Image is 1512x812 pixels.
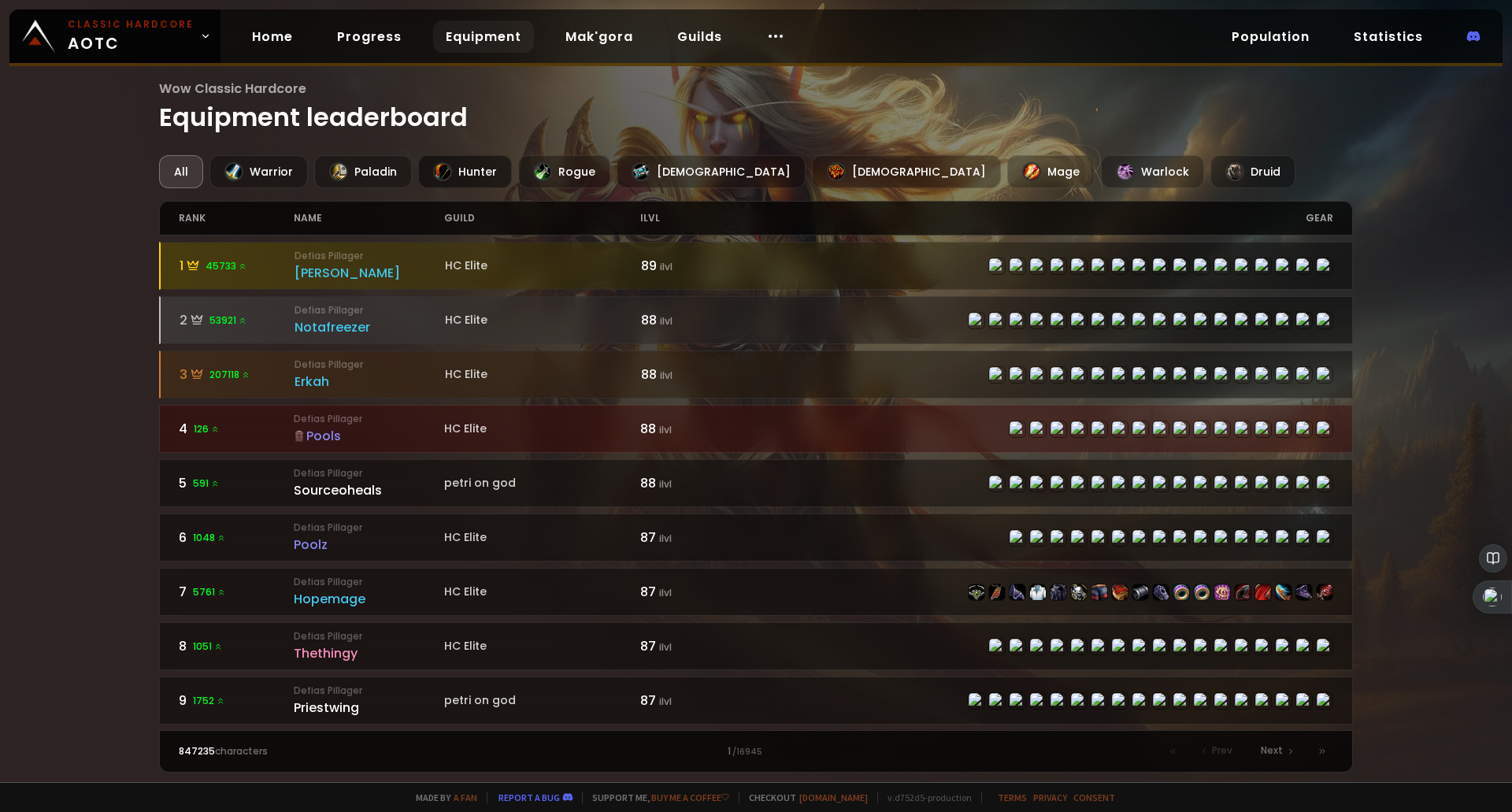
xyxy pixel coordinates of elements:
small: Defias Pillager [294,575,444,589]
span: 1051 [193,640,223,654]
small: ilvl [660,260,673,273]
div: Mage [1007,155,1095,188]
div: petri on god [444,475,640,491]
div: 87 [640,636,756,656]
a: Progress [324,20,414,53]
img: item-22499 [1010,584,1025,600]
div: 87 [640,528,756,547]
a: Consent [1073,792,1115,803]
div: [DEMOGRAPHIC_DATA] [617,155,806,188]
a: Report a bug [498,792,560,803]
div: Sourceoheals [294,480,444,500]
small: Defias Pillager [294,412,444,426]
div: Poolz [294,535,444,554]
span: Checkout [739,792,868,803]
small: / 16945 [732,746,762,758]
div: HC Elite [444,638,640,654]
div: [PERSON_NAME] [295,263,445,283]
a: 253921 Defias PillagerNotafreezerHC Elite88 ilvlitem-22498item-23057item-22983item-2575item-22496... [159,296,1354,344]
span: Prev [1212,743,1232,758]
div: Thethingy [294,643,444,663]
div: Pools [294,426,444,446]
div: 2 [180,310,295,330]
a: [DOMAIN_NAME] [799,792,868,803]
img: item-23021 [1132,584,1148,600]
span: 5761 [193,585,226,599]
div: HC Elite [444,529,640,546]
div: 7 [179,582,295,602]
a: Terms [998,792,1027,803]
div: gear [756,202,1333,235]
span: Wow Classic Hardcore [159,79,1354,98]
a: 145733 Defias Pillager[PERSON_NAME]HC Elite89 ilvlitem-22498item-23057item-22499item-4335item-224... [159,242,1354,290]
small: Defias Pillager [294,684,444,698]
img: item-23025 [1194,584,1210,600]
img: item-22496 [1051,584,1066,600]
span: 45733 [206,259,247,273]
div: 4 [179,419,295,439]
a: Equipment [433,20,534,53]
div: 89 [641,256,757,276]
small: ilvl [660,314,673,328]
div: name [294,202,444,235]
img: item-21608 [989,584,1005,600]
small: ilvl [659,695,672,708]
div: rank [179,202,295,235]
a: 81051 Defias PillagerThethingyHC Elite87 ilvlitem-22428item-21712item-22429item-22425item-21582it... [159,622,1354,670]
div: Paladin [314,155,412,188]
a: Guilds [665,20,735,53]
h1: Equipment leaderboard [159,79,1354,136]
small: Classic Hardcore [68,17,194,32]
div: 1 [467,744,1044,758]
img: item-23237 [1173,584,1189,600]
a: Mak'gora [553,20,646,53]
small: ilvl [659,586,672,599]
a: 5591 Defias PillagerSourceohealspetri on god88 ilvlitem-22514item-21712item-22515item-4336item-22... [159,459,1354,507]
div: HC Elite [444,421,640,437]
span: 1048 [193,531,226,545]
img: item-22500 [1112,584,1128,600]
a: Population [1219,20,1322,53]
img: item-23001 [1214,584,1230,600]
span: Next [1261,743,1283,758]
div: Hunter [418,155,512,188]
img: item-22497 [1091,584,1107,600]
span: v. d752d5 - production [877,792,972,803]
span: 591 [193,476,220,491]
div: HC Elite [445,312,641,328]
img: item-22501 [1153,584,1169,600]
small: Defias Pillager [295,358,445,372]
span: 53921 [209,313,247,328]
span: 1752 [193,694,225,708]
small: Defias Pillager [294,521,444,535]
div: 88 [641,365,757,384]
div: HC Elite [445,258,641,274]
a: Home [239,20,306,53]
a: 91752 Defias PillagerPriestwingpetri on god87 ilvlitem-22514item-21712item-22515item-22512item-21... [159,677,1354,725]
div: Hopemage [294,589,444,609]
div: 1 [180,256,295,276]
span: Made by [406,792,477,803]
div: Warlock [1101,155,1204,188]
div: Rogue [518,155,610,188]
div: 87 [640,691,756,710]
img: item-22731 [1255,584,1271,600]
a: 3207118 Defias PillagerErkahHC Elite88 ilvlitem-22498item-23057item-22983item-17723item-22496item... [159,350,1354,399]
div: Notafreezer [295,317,445,337]
a: a fan [454,792,477,803]
div: 8 [179,636,295,656]
div: petri on god [444,692,640,709]
small: ilvl [659,532,672,545]
small: Defias Pillager [294,466,444,480]
div: 88 [640,473,756,493]
div: Druid [1210,155,1295,188]
small: ilvl [659,640,672,654]
div: All [159,155,203,188]
div: characters [179,744,468,758]
img: item-22498 [969,584,984,600]
span: 126 [194,422,220,436]
div: Erkah [295,372,445,391]
div: HC Elite [444,584,640,600]
a: Privacy [1033,792,1067,803]
div: ilvl [640,202,756,235]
